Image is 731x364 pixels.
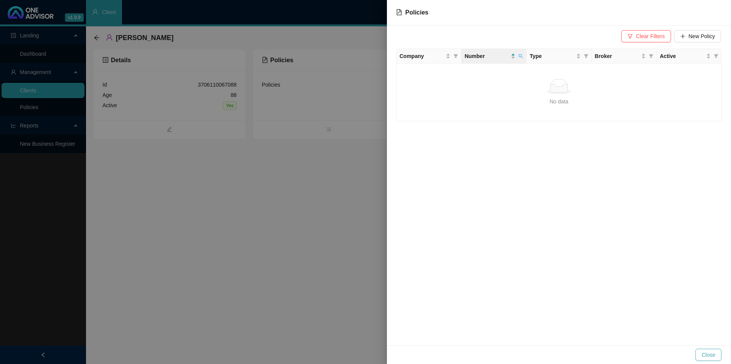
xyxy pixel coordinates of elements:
[660,52,705,60] span: Active
[695,349,721,361] button: Close
[526,49,591,64] th: Type
[517,50,525,62] span: search
[403,97,715,106] div: No data
[714,54,718,58] span: filter
[400,52,444,60] span: Company
[647,50,655,62] span: filter
[453,54,458,58] span: filter
[405,9,428,16] span: Policies
[702,351,715,359] span: Close
[592,49,657,64] th: Broker
[584,54,588,58] span: filter
[649,54,653,58] span: filter
[452,50,460,62] span: filter
[680,34,686,39] span: plus
[595,52,640,60] span: Broker
[657,49,722,64] th: Active
[396,49,461,64] th: Company
[636,32,664,40] span: Clear Filters
[689,32,715,40] span: New Policy
[396,9,402,15] span: file-text
[712,50,720,62] span: filter
[518,54,523,58] span: search
[674,30,721,42] button: New Policy
[530,52,574,60] span: Type
[621,30,671,42] button: Clear Filters
[627,34,633,39] span: filter
[582,50,590,62] span: filter
[465,52,509,60] span: Number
